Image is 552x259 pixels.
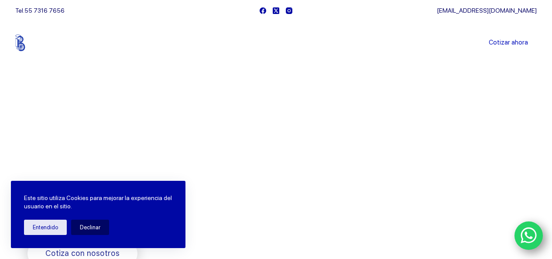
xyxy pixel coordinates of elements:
span: Somos los doctores de la industria [27,149,278,209]
a: Facebook [260,7,266,14]
a: Instagram [286,7,292,14]
a: [EMAIL_ADDRESS][DOMAIN_NAME] [437,7,537,14]
a: X (Twitter) [273,7,279,14]
nav: Menu Principal [173,21,379,65]
span: Bienvenido a Balerytodo® [27,130,139,141]
span: Tel. [15,7,65,14]
a: WhatsApp [514,221,543,250]
button: Entendido [24,220,67,235]
a: 55 7316 7656 [24,7,65,14]
button: Declinar [71,220,109,235]
a: Cotizar ahora [480,34,537,52]
p: Este sitio utiliza Cookies para mejorar la experiencia del usuario en el sitio. [24,194,172,211]
img: Balerytodo [15,35,70,51]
